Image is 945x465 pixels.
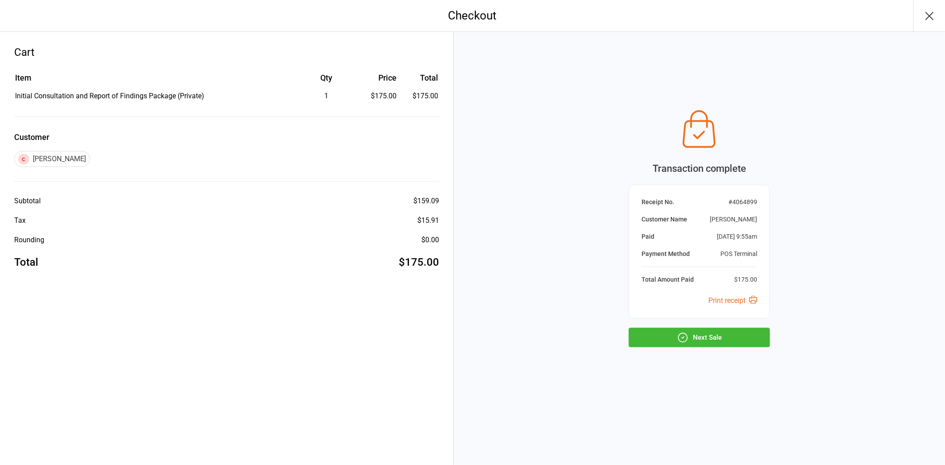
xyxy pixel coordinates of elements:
[642,198,674,207] div: Receipt No.
[629,161,770,176] div: Transaction complete
[717,232,757,241] div: [DATE] 9:55am
[642,215,687,224] div: Customer Name
[720,249,757,259] div: POS Terminal
[15,72,296,90] th: Item
[14,131,439,143] label: Customer
[421,235,439,245] div: $0.00
[14,215,26,226] div: Tax
[357,91,397,101] div: $175.00
[357,72,397,84] div: Price
[14,151,90,167] div: [PERSON_NAME]
[297,91,356,101] div: 1
[400,91,438,101] td: $175.00
[297,72,356,90] th: Qty
[642,249,690,259] div: Payment Method
[642,232,654,241] div: Paid
[14,44,439,60] div: Cart
[629,328,770,347] button: Next Sale
[14,254,38,270] div: Total
[400,72,438,90] th: Total
[710,215,757,224] div: [PERSON_NAME]
[642,275,694,284] div: Total Amount Paid
[417,215,439,226] div: $15.91
[413,196,439,206] div: $159.09
[728,198,757,207] div: # 4064899
[399,254,439,270] div: $175.00
[734,275,757,284] div: $175.00
[14,235,44,245] div: Rounding
[15,92,204,100] span: Initial Consultation and Report of Findings Package (Private)
[708,296,757,305] a: Print receipt
[14,196,41,206] div: Subtotal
